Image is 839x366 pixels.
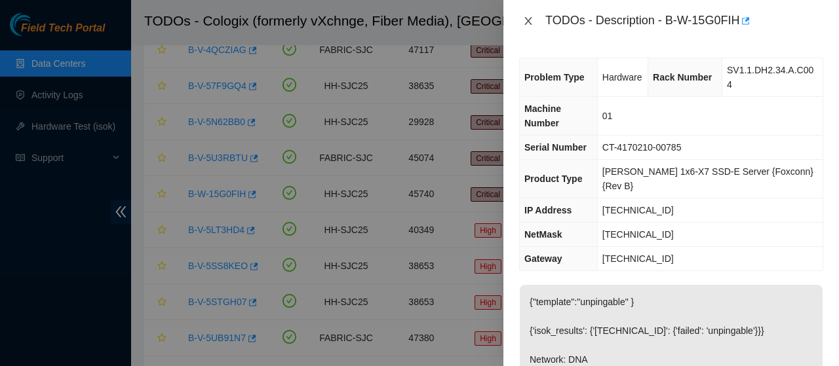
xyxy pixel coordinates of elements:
span: [TECHNICAL_ID] [602,229,674,240]
span: 01 [602,111,613,121]
span: CT-4170210-00785 [602,142,682,153]
span: [PERSON_NAME] 1x6-X7 SSD-E Server {Foxconn} {Rev B} [602,166,813,191]
span: Product Type [524,174,582,184]
span: NetMask [524,229,562,240]
span: SV1.1.DH2.34.A.C004 [727,65,813,90]
span: Gateway [524,253,562,264]
div: TODOs - Description - B-W-15G0FIH [545,10,823,31]
span: Machine Number [524,103,561,128]
span: [TECHNICAL_ID] [602,205,674,215]
span: IP Address [524,205,572,215]
span: Rack Number [653,72,712,82]
span: Problem Type [524,72,585,82]
span: Serial Number [524,142,587,153]
span: [TECHNICAL_ID] [602,253,674,264]
span: close [523,16,534,26]
span: Hardware [602,72,642,82]
button: Close [519,15,537,27]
